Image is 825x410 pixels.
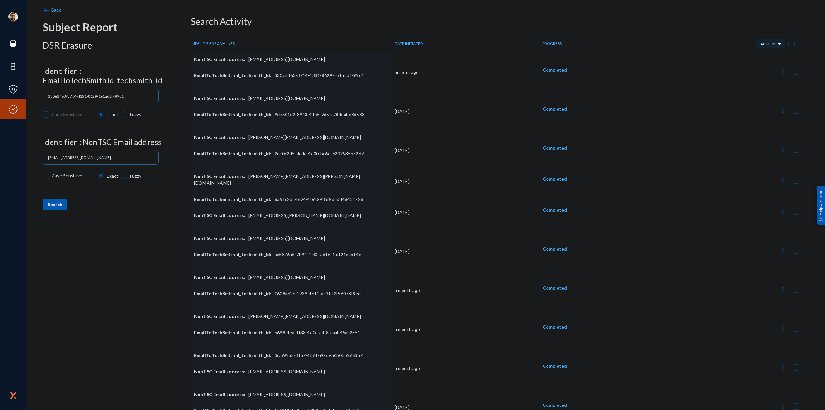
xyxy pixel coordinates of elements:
[194,212,388,228] div: [EMAIL_ADDRESS][PERSON_NAME][DOMAIN_NAME]
[43,66,178,85] h4: Identifier : EmailToTechSmithId_techsmith_id
[127,111,141,118] span: Fuzzy
[104,111,118,118] span: Exact
[534,35,655,53] th: PROGRESS
[392,92,534,131] td: [DATE]
[392,193,534,232] td: [DATE]
[538,321,572,333] button: Completed
[194,213,245,218] span: NonTSC Email address:
[392,232,534,271] td: [DATE]
[194,111,388,127] div: 9cb501d2-8943-41b5-9d5c-78deabe8d583
[51,7,61,13] span: Back
[43,7,63,13] a: Back
[194,290,388,306] div: 0608a62c-1939-4e11-ae3f-f2f56078f8ed
[43,20,178,34] div: Subject Report
[543,402,567,408] span: Completed
[780,325,786,332] img: icon-more.svg
[392,349,534,388] td: a month ago
[780,403,786,410] img: icon-more.svg
[538,103,572,115] button: Completed
[52,171,82,181] span: Case Sensitive
[194,274,388,290] div: [EMAIL_ADDRESS][DOMAIN_NAME]
[543,106,567,112] span: Completed
[194,291,271,296] span: EmailToTechSmithId_techsmith_id:
[780,177,786,184] img: icon-more.svg
[538,243,572,255] button: Completed
[194,368,388,385] div: [EMAIL_ADDRESS][DOMAIN_NAME]
[43,7,50,14] img: back-arrow.svg
[194,174,245,179] span: NonTSC Email address:
[194,95,245,101] span: NonTSC Email address:
[194,391,388,407] div: [EMAIL_ADDRESS][DOMAIN_NAME]
[392,310,534,349] td: a month ago
[194,353,271,358] span: EmailToTechSmithId_techsmith_id:
[194,135,245,140] span: NonTSC Email address:
[194,392,245,397] span: NonTSC Email address:
[392,131,534,170] td: [DATE]
[194,112,271,117] span: EmailToTechSmithId_techsmith_id:
[43,40,178,51] h3: DSR Erasure
[538,360,572,372] button: Completed
[538,282,572,294] button: Completed
[127,173,141,179] span: Fuzzy
[780,247,786,254] img: icon-more.svg
[48,202,62,207] span: Search
[538,173,572,185] button: Completed
[52,110,82,119] span: Case Sensitive
[543,363,567,369] span: Completed
[194,151,271,156] span: EmailToTechSmithId_techsmith_id:
[194,56,245,62] span: NonTSC Email address:
[194,150,388,166] div: 2cc0c2d5-dcde-4e00-bc6e-6207935b52d2
[543,207,567,213] span: Completed
[194,235,388,251] div: [EMAIL_ADDRESS][DOMAIN_NAME]
[8,85,18,94] img: icon-policies.svg
[43,199,67,210] button: Search
[538,204,572,216] button: Completed
[543,176,567,182] span: Completed
[8,12,18,22] img: 4ef91cf57f1b271062fbd3b442c6b465
[194,173,388,189] div: [PERSON_NAME][EMAIL_ADDRESS][PERSON_NAME][DOMAIN_NAME]
[780,364,786,371] img: icon-more.svg
[194,196,271,202] span: EmailToTechSmithId_techsmith_id:
[194,313,388,329] div: [PERSON_NAME][EMAIL_ADDRESS][DOMAIN_NAME]
[392,53,534,92] td: an hour ago
[817,185,825,224] div: Help & Support
[194,251,388,267] div: ac5876a5-7b94-4c82-ad15-1aff21ecb14e
[538,64,572,76] button: Completed
[194,314,245,319] span: NonTSC Email address:
[538,142,572,154] button: Completed
[194,329,388,345] div: b698f4ea-1f38-4e0e-a4f8-aaab45ac2851
[194,352,388,368] div: 3ca69fa5-81a7-4561-9055-a0b05e9663a7
[194,196,388,212] div: 8a61c2dc-bf24-4e60-98a3-dedd48454728
[8,39,18,48] img: icon-sources.svg
[194,330,271,335] span: EmailToTechSmithId_techsmith_id:
[194,275,245,280] span: NonTSC Email address:
[543,67,567,73] span: Completed
[194,72,388,88] div: 330e3463-3714-4331-8629-1e1adbf799d1
[194,134,388,150] div: [PERSON_NAME][EMAIL_ADDRESS][DOMAIN_NAME]
[780,286,786,293] img: icon-more.svg
[392,271,534,310] td: a month ago
[194,369,245,374] span: NonTSC Email address:
[8,105,18,114] img: icon-compliance.svg
[191,35,392,53] th: IDENTIFIERS & VALUES
[819,217,823,221] img: help_support.svg
[780,68,786,75] img: icon-more.svg
[194,56,388,72] div: [EMAIL_ADDRESS][DOMAIN_NAME]
[194,252,271,257] span: EmailToTechSmithId_techsmith_id:
[392,35,534,53] th: DATE INITIATED
[43,137,178,147] h4: Identifier : NonTSC Email address
[8,62,18,71] img: icon-elements.svg
[780,146,786,153] img: icon-more.svg
[191,16,809,27] h3: Search Activity
[543,145,567,151] span: Completed
[780,107,786,114] img: icon-more.svg
[543,324,567,330] span: Completed
[392,170,534,193] td: [DATE]
[104,173,118,179] span: Exact
[543,246,567,252] span: Completed
[194,235,245,241] span: NonTSC Email address:
[194,73,271,78] span: EmailToTechSmithId_techsmith_id:
[194,95,388,111] div: [EMAIL_ADDRESS][DOMAIN_NAME]
[543,285,567,291] span: Completed
[780,208,786,215] img: icon-more.svg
